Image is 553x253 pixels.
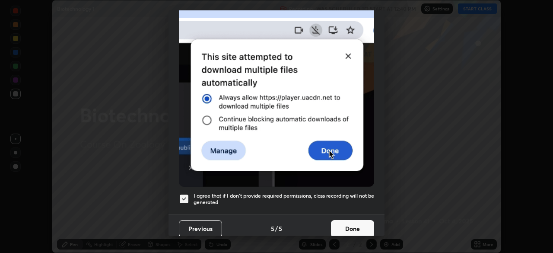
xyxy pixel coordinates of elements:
[271,224,274,233] h4: 5
[194,192,374,206] h5: I agree that if I don't provide required permissions, class recording will not be generated
[331,220,374,237] button: Done
[275,224,278,233] h4: /
[179,220,222,237] button: Previous
[279,224,282,233] h4: 5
